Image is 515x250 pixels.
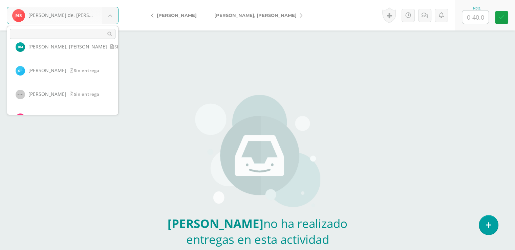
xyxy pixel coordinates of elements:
span: Sin entrega [110,44,140,50]
span: [PERSON_NAME] [28,91,66,97]
span: [PERSON_NAME] [28,114,66,121]
span: Sin entrega [70,91,99,97]
img: 0d3354cad6c91e656c146025346f01ca.png [16,42,25,52]
span: [PERSON_NAME] [28,67,66,74]
span: [PERSON_NAME], [PERSON_NAME] [28,43,107,50]
img: 50d342fc688449f9f5486bb5f6e25479.png [16,113,25,123]
img: 0c456d3a198d90393e9cdad16582342f.png [16,66,25,76]
img: 40x40 [16,90,25,99]
span: Sin entrega [70,67,99,74]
